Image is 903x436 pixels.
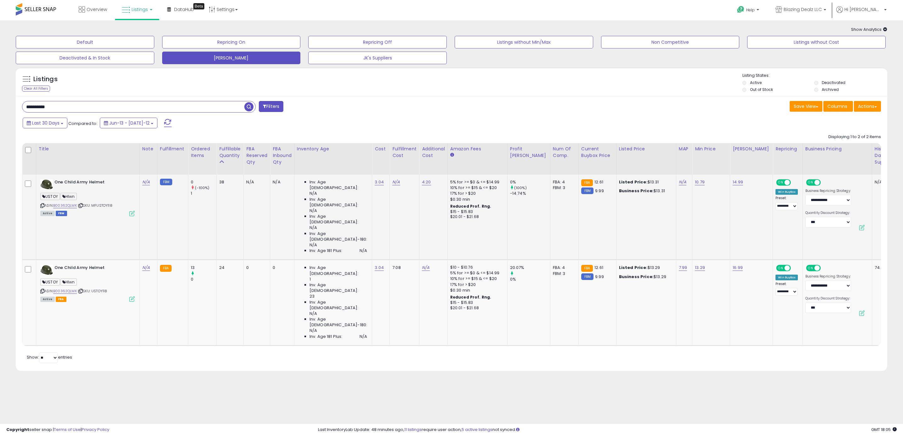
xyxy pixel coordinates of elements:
[790,266,800,271] span: OFF
[510,191,550,196] div: -14.74%
[775,275,798,280] div: Win BuyBox
[775,282,798,296] div: Preset:
[514,185,527,190] small: (100%)
[455,36,593,48] button: Listings without Min/Max
[581,187,593,194] small: FBM
[54,179,131,187] b: One Child Army Helmet
[450,214,503,220] div: $20.01 - $21.68
[16,52,154,64] button: Deactivated & In Stock
[875,265,895,271] div: 74.90
[174,6,194,13] span: DataHub
[23,118,67,128] button: Last 30 Days
[822,80,845,85] label: Deactivated
[273,265,289,271] div: 0
[450,305,503,311] div: $20.01 - $21.68
[805,211,851,215] label: Quantity Discount Strategy:
[581,179,593,186] small: FBA
[56,297,66,302] span: FBA
[777,266,785,271] span: ON
[581,146,614,159] div: Current Buybox Price
[40,278,60,286] span: USTOY
[40,179,135,215] div: ASIN:
[310,334,343,339] span: Inv. Age 181 Plus:
[422,146,445,159] div: Additional Cost
[450,197,503,202] div: $0.30 min
[100,118,157,128] button: Jun-13 - [DATE]-12
[310,225,317,231] span: N/A
[219,179,239,185] div: 38
[310,179,367,191] span: Inv. Age [DEMOGRAPHIC_DATA]:
[40,211,55,216] span: All listings currently available for purchase on Amazon
[805,189,851,193] label: Business Repricing Strategy:
[193,3,204,9] div: Tooltip anchor
[450,179,503,185] div: 5% for >= $0 & <= $14.99
[553,265,574,271] div: FBA: 4
[695,265,705,271] a: 13.29
[619,188,654,194] b: Business Price:
[160,179,172,185] small: FBM
[392,179,400,185] a: N/A
[619,265,648,271] b: Listed Price:
[78,288,107,293] span: | SKU: USTOY118
[33,75,58,84] h5: Listings
[450,209,503,215] div: $15 - $15.83
[68,120,97,126] span: Compared to:
[823,101,853,112] button: Columns
[746,7,755,13] span: Help
[32,120,60,126] span: Last 30 Days
[392,146,417,159] div: Fulfillment Cost
[142,179,150,185] a: N/A
[553,146,576,159] div: Num of Comp.
[310,293,315,299] span: 23
[16,36,154,48] button: Default
[510,146,548,159] div: Profit [PERSON_NAME]
[39,146,137,152] div: Title
[594,265,603,271] span: 12.61
[56,211,67,216] span: FBM
[246,179,265,185] div: N/A
[310,299,367,311] span: Inv. Age [DEMOGRAPHIC_DATA]:
[450,282,503,288] div: 17% for > $20
[827,103,847,109] span: Columns
[54,265,131,272] b: One Child Army Helmet
[679,146,690,152] div: MAP
[775,189,798,195] div: Win BuyBox
[27,354,72,360] span: Show: entries
[450,204,491,209] b: Reduced Prof. Rng.
[246,265,265,271] div: 0
[259,101,283,112] button: Filters
[310,277,311,282] span: 1
[375,265,384,271] a: 3.04
[246,146,267,165] div: FBA Reserved Qty
[581,273,593,280] small: FBM
[601,36,740,48] button: Non Competitive
[851,26,887,32] span: Show Analytics
[310,311,317,316] span: N/A
[875,146,898,165] div: Historical Days Of Supply
[375,179,384,185] a: 3.04
[836,6,887,20] a: Hi [PERSON_NAME]
[310,316,367,328] span: Inv. Age [DEMOGRAPHIC_DATA]-180:
[195,185,209,190] small: (-100%)
[581,265,593,272] small: FBA
[310,214,367,225] span: Inv. Age [DEMOGRAPHIC_DATA]:
[310,248,343,254] span: Inv. Age 181 Plus:
[142,265,150,271] a: N/A
[191,179,216,185] div: 0
[142,146,155,152] div: Note
[78,203,112,208] span: | SKU: MFUSTOY118
[40,265,53,275] img: 41paxiVYQXL._SL40_.jpg
[310,191,317,196] span: N/A
[828,134,881,140] div: Displaying 1 to 2 of 2 items
[310,265,367,276] span: Inv. Age [DEMOGRAPHIC_DATA]:
[162,52,301,64] button: [PERSON_NAME]
[784,6,822,13] span: Blazing Dealz LLC
[53,288,77,294] a: B00362QLMK
[450,152,454,158] small: Amazon Fees.
[619,274,671,280] div: $13.29
[450,146,505,152] div: Amazon Fees
[510,277,550,282] div: 0%
[40,265,135,301] div: ASIN:
[53,203,77,208] a: B00362QLMK
[310,328,317,333] span: N/A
